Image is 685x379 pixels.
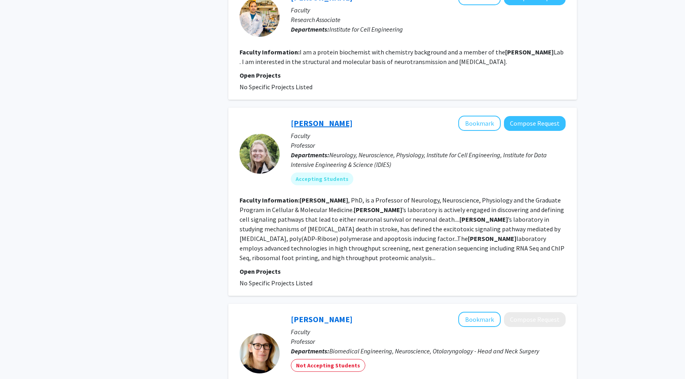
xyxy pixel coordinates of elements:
[291,327,566,337] p: Faculty
[291,25,329,33] b: Departments:
[354,206,402,214] b: [PERSON_NAME]
[458,116,501,131] button: Add Valina Dawson to Bookmarks
[240,196,564,262] fg-read-more: , PhD, is a Professor of Neurology, Neuroscience, Physiology and the Graduate Program in Cellular...
[505,48,554,56] b: [PERSON_NAME]
[240,267,566,276] p: Open Projects
[6,343,34,373] iframe: Chat
[291,118,353,128] a: [PERSON_NAME]
[240,48,564,66] fg-read-more: I am a protein biochemist with chemistry background and a member of the Lab . I am interested in ...
[300,196,348,204] b: [PERSON_NAME]
[291,5,566,15] p: Faculty
[468,235,516,243] b: [PERSON_NAME]
[291,359,365,372] mat-chip: Not Accepting Students
[291,172,353,185] mat-chip: Accepting Students
[329,347,539,355] span: Biomedical Engineering, Neuroscience, Otolaryngology - Head and Neck Surgery
[291,140,566,150] p: Professor
[291,337,566,346] p: Professor
[459,215,508,223] b: [PERSON_NAME]
[291,131,566,140] p: Faculty
[240,279,312,287] span: No Specific Projects Listed
[240,70,566,80] p: Open Projects
[240,48,300,56] b: Faculty Information:
[240,196,300,204] b: Faculty Information:
[291,314,353,324] a: [PERSON_NAME]
[240,83,312,91] span: No Specific Projects Listed
[291,15,566,24] p: Research Associate
[291,151,547,168] span: Neurology, Neuroscience, Physiology, Institute for Cell Engineering, Institute for Data Intensive...
[291,347,329,355] b: Departments:
[504,116,566,131] button: Compose Request to Valina Dawson
[329,25,403,33] span: Institute for Cell Engineering
[504,312,566,327] button: Compose Request to Kathleen Cullen
[458,312,501,327] button: Add Kathleen Cullen to Bookmarks
[291,151,329,159] b: Departments:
